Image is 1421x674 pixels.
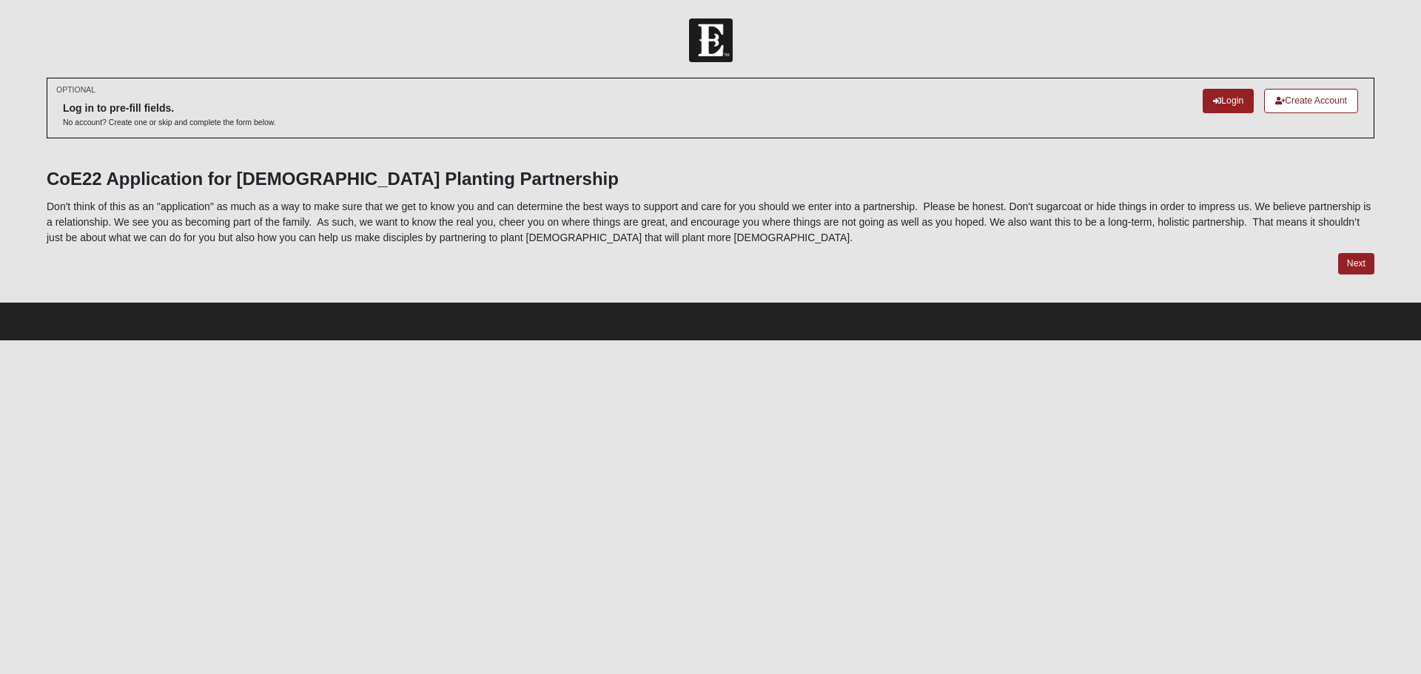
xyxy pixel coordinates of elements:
small: OPTIONAL [56,84,95,95]
h6: Log in to pre-fill fields. [63,102,276,115]
a: Create Account [1264,89,1358,113]
a: Next [1338,253,1374,274]
p: Don't think of this as an "application" as much as a way to make sure that we get to know you and... [47,199,1374,246]
b: CoE22 Application for [DEMOGRAPHIC_DATA] Planting Partnership [47,169,619,189]
img: Church of Eleven22 Logo [689,18,733,62]
a: Login [1203,89,1254,113]
p: No account? Create one or skip and complete the form below. [63,117,276,128]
